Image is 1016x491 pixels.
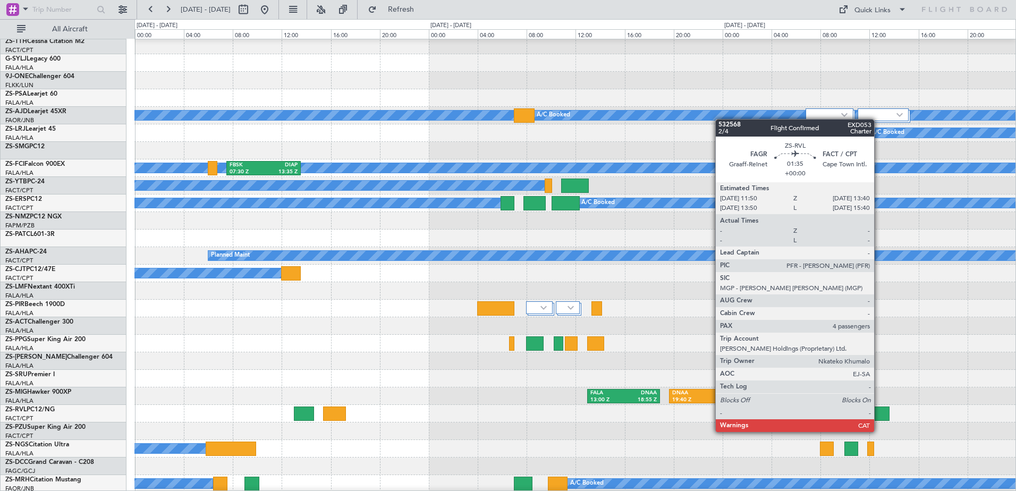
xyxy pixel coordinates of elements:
a: ZS-[PERSON_NAME]Challenger 604 [5,354,113,360]
a: ZS-AJDLearjet 45XR [5,108,66,115]
a: FACT/CPT [5,432,33,440]
div: 13:35 Z [264,168,298,176]
div: Planned Maint [211,248,250,264]
a: FACT/CPT [5,46,33,54]
a: ZS-SMGPC12 [5,143,45,150]
span: ZS-FCI [5,161,24,167]
div: 18:55 Z [624,396,657,404]
div: DIAP [264,162,298,169]
div: 12:00 [869,29,918,39]
div: 04:00 [772,29,820,39]
a: 9J-ONEChallenger 604 [5,73,74,80]
span: ZS-LMF [5,284,28,290]
a: ZS-LRJLearjet 45 [5,126,56,132]
div: 00:00 [135,29,184,39]
span: ZS-PPG [5,336,27,343]
a: FALA/HLA [5,64,33,72]
div: A/C Booked [581,195,615,211]
a: ZS-PIRBeech 1900D [5,301,65,308]
div: [DATE] - [DATE] [724,21,765,30]
div: [DATE] - [DATE] [137,21,177,30]
a: FAPM/PZB [5,222,35,230]
a: ZS-PSALearjet 60 [5,91,57,97]
span: ZS-AJD [5,108,28,115]
a: ZS-RVLPC12/NG [5,407,55,413]
span: 9J-ONE [5,73,29,80]
span: ZS-ERS [5,196,27,202]
div: [DATE] - [DATE] [430,21,471,30]
span: ZS-ACT [5,319,28,325]
img: arrow-gray.svg [896,113,903,117]
div: DNAA [624,390,657,397]
input: Trip Number [32,2,94,18]
a: FALA/HLA [5,450,33,458]
span: ZS-PAT [5,231,26,238]
a: FAOR/JNB [5,116,34,124]
button: Quick Links [833,1,912,18]
span: ZS-NMZ [5,214,30,220]
div: 16:00 [331,29,380,39]
button: All Aircraft [12,21,115,38]
div: DNAA [672,390,706,397]
a: FALA/HLA [5,134,33,142]
a: ZS-PZUSuper King Air 200 [5,424,86,430]
div: 19:40 Z [672,396,706,404]
span: ZS-[PERSON_NAME] [5,354,67,360]
img: arrow-gray.svg [568,306,574,310]
span: ZS-YTB [5,179,27,185]
div: 20:00 [380,29,429,39]
div: Quick Links [854,5,891,16]
a: FALA/HLA [5,327,33,335]
span: All Aircraft [28,26,112,33]
a: FACT/CPT [5,257,33,265]
div: 04:00 [478,29,527,39]
div: 00:00 [723,29,772,39]
div: FBSK [230,162,264,169]
div: 16:00 [919,29,968,39]
a: FALA/HLA [5,309,33,317]
img: arrow-gray.svg [540,306,547,310]
a: ZS-ACTChallenger 300 [5,319,73,325]
a: ZS-PATCL601-3R [5,231,55,238]
a: FACT/CPT [5,204,33,212]
a: FALA/HLA [5,362,33,370]
div: A/C Booked [871,125,904,141]
div: 01:40 Z [706,396,739,404]
a: FACT/CPT [5,274,33,282]
a: ZS-CJTPC12/47E [5,266,55,273]
div: 08:00 [233,29,282,39]
span: ZS-MIG [5,389,27,395]
img: arrow-gray.svg [841,113,848,117]
a: ZS-ERSPC12 [5,196,42,202]
div: 08:00 [527,29,575,39]
span: ZS-PIR [5,301,24,308]
div: 12:00 [282,29,331,39]
span: ZS-TTH [5,38,27,45]
a: ZS-NMZPC12 NGX [5,214,62,220]
a: ZS-LMFNextant 400XTi [5,284,75,290]
div: 13:00 Z [590,396,623,404]
span: ZS-AHA [5,249,29,255]
div: FALA [706,390,739,397]
a: ZS-SRUPremier I [5,371,55,378]
span: ZS-NGS [5,442,29,448]
div: FALA [590,390,623,397]
div: 12:00 [575,29,624,39]
span: G-SYLJ [5,56,27,62]
a: FALA/HLA [5,169,33,177]
span: ZS-DCC [5,459,28,465]
div: 00:00 [429,29,478,39]
span: ZS-SRU [5,371,28,378]
span: [DATE] - [DATE] [181,5,231,14]
a: ZS-FCIFalcon 900EX [5,161,65,167]
span: ZS-PSA [5,91,27,97]
span: ZS-SMG [5,143,29,150]
a: FALA/HLA [5,379,33,387]
a: FACT/CPT [5,187,33,194]
a: ZS-TTHCessna Citation M2 [5,38,84,45]
a: FAGC/GCJ [5,467,35,475]
span: ZS-CJT [5,266,26,273]
div: A/C Booked [537,107,570,123]
a: ZS-PPGSuper King Air 200 [5,336,86,343]
a: ZS-MRHCitation Mustang [5,477,81,483]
